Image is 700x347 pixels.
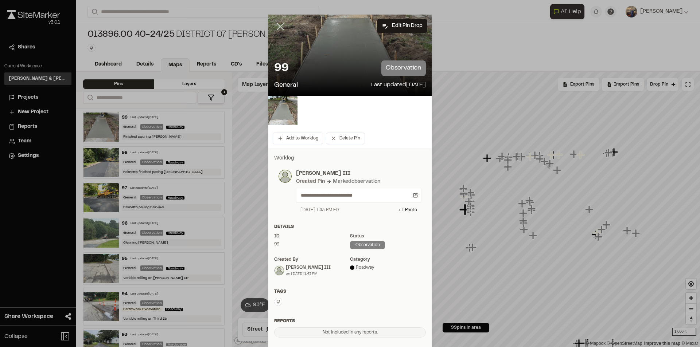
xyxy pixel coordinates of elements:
div: Marked observation [333,178,380,186]
p: Last updated [DATE] [371,80,426,90]
div: category [350,256,426,263]
p: Worklog [274,154,426,162]
div: ID [274,233,350,240]
button: Edit Tags [274,298,282,306]
div: Tags [274,288,426,295]
div: Reports [274,318,426,324]
div: Not included in any reports. [274,327,426,338]
div: Created by [274,256,350,263]
div: observation [350,241,385,249]
p: General [274,80,298,90]
button: Add to Worklog [273,133,323,144]
div: Roadway [350,264,426,271]
div: [DATE] 1:43 PM EDT [300,207,341,213]
div: Created Pin [296,178,325,186]
div: Details [274,224,426,230]
p: observation [381,60,426,76]
div: Status [350,233,426,240]
p: [PERSON_NAME] III [296,170,421,178]
div: 99 [274,241,350,248]
img: photo [279,170,292,183]
p: 99 [274,61,288,76]
div: + 1 Photo [398,207,417,213]
div: on [DATE] 1:43 PM [286,271,331,276]
img: Glenn David Smoak III [275,266,284,275]
button: Delete Pin [326,133,365,144]
img: file [268,96,297,125]
div: [PERSON_NAME] III [286,264,331,271]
